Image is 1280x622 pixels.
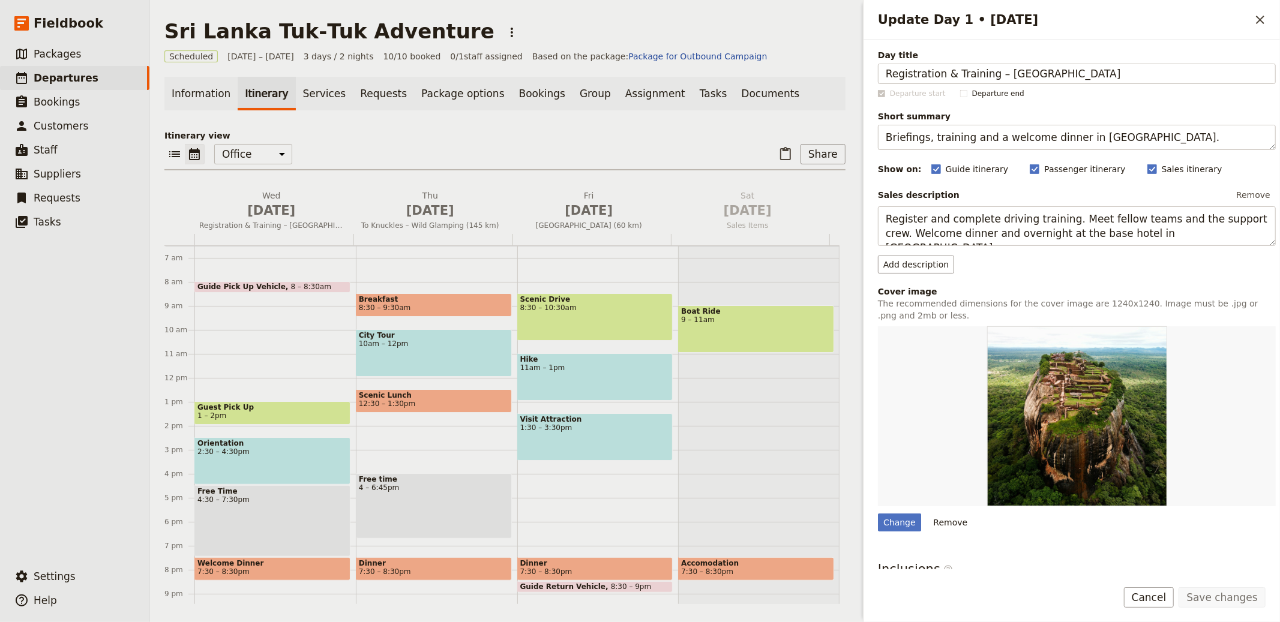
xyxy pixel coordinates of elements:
span: 7:30 – 8:30pm [520,567,572,576]
span: Day title [878,49,1276,61]
button: Sat [DATE]Sales Items [671,190,830,234]
span: Visit Attraction [520,415,670,423]
span: Guide Return Vehicle [520,582,611,591]
h2: Wed [199,190,344,220]
button: Save changes [1179,587,1266,608]
a: Requests [353,77,414,110]
span: 12:30 – 1:30pm [359,399,415,408]
span: Departure start [890,89,946,98]
h1: Sri Lanka Tuk‑Tuk Adventure [164,19,494,43]
div: 4 pm [164,469,194,479]
div: 8 am [164,277,194,287]
span: [DATE] [676,202,820,220]
span: Orientation [197,439,347,447]
h2: Sat [676,190,820,220]
div: Scenic Lunch12:30 – 1:30pm [356,389,512,413]
button: Calendar view [185,144,205,164]
div: Change [878,513,921,531]
span: 1 – 2pm [197,411,226,420]
span: 10am – 12pm [359,339,509,348]
div: 5 pm [164,493,194,503]
span: Guest Pick Up [197,403,347,411]
span: Short summary [878,110,1276,122]
a: Documents [734,77,807,110]
div: 9 am [164,301,194,311]
span: Based on the package: [532,50,768,62]
h2: Thu [358,190,503,220]
img: https://d33jgr8dhgav85.cloudfront.net/5fbf41b41c00dd19b4789d93/689ac273036f399621c88dc0?Expires=1... [987,326,1167,506]
button: Share [801,144,846,164]
span: Accomodation [681,559,831,567]
div: Show on: [878,163,922,175]
span: 8:30 – 9pm [611,582,652,591]
div: Guide Return Vehicle8:30 – 9pm [517,581,673,593]
div: Dinner7:30 – 8:30pm [356,557,512,581]
span: Welcome Dinner [197,559,347,567]
div: 8 pm [164,565,194,575]
p: The recommended dimensions for the cover image are 1240x1240. Image must be .jpg or .png and 2mb ... [878,298,1276,321]
span: Tasks [34,216,61,228]
span: 4 – 6:45pm [359,483,509,492]
span: Free time [359,475,509,483]
div: Welcome Dinner7:30 – 8:30pm [194,557,350,581]
div: Hike11am – 1pm [517,353,673,401]
span: Scenic Lunch [359,391,509,399]
div: Scenic Drive8:30 – 10:30am [517,293,673,341]
span: [DATE] [358,202,503,220]
span: 1:30 – 3:30pm [520,423,670,432]
span: ​ [943,564,953,579]
span: To Knuckles – Wild Glamping (145 km) [353,221,508,230]
div: 3 pm [164,445,194,455]
div: Accomodation7:30 – 8:30pm [678,557,834,581]
span: 3 days / 2 nights [304,50,374,62]
span: Registration & Training – [GEOGRAPHIC_DATA] [194,221,349,230]
span: 8:30 – 9:30am [359,304,411,312]
p: Itinerary view [164,130,846,142]
div: Free Time4:30 – 7:30pm [194,485,350,557]
div: 10 am [164,325,194,335]
div: Guide Pick Up Vehicle8 – 8:30am [194,281,350,293]
div: 2 pm [164,421,194,431]
h2: Update Day 1 • [DATE] [878,11,1250,29]
button: Add description [878,256,954,274]
span: 4:30 – 7:30pm [197,495,347,504]
div: Cover image [878,286,1276,298]
span: Requests [34,192,80,204]
span: [DATE] [199,202,344,220]
span: Sales itinerary [1162,163,1222,175]
span: Customers [34,120,88,132]
span: Guide itinerary [946,163,1009,175]
span: [DATE] – [DATE] [227,50,294,62]
div: 12 pm [164,373,194,383]
div: 9 pm [164,589,194,599]
label: Sales description [878,189,960,201]
span: 2:30 – 4:30pm [197,447,347,456]
div: 11 am [164,349,194,359]
span: Help [34,594,57,606]
div: Dinner7:30 – 8:30pm [517,557,673,581]
button: Remove [1231,186,1276,204]
span: Dinner [359,559,509,567]
span: Bookings [34,96,80,108]
span: 8 – 8:30am [291,283,331,291]
div: Free time4 – 6:45pm [356,473,512,539]
div: 7 pm [164,541,194,551]
span: Scenic Drive [520,295,670,304]
div: Visit Attraction1:30 – 3:30pm [517,413,673,461]
span: 0 / 1 staff assigned [450,50,522,62]
span: 8:30 – 10:30am [520,304,670,312]
span: Fieldbook [34,14,103,32]
span: 7:30 – 8:30pm [197,567,250,576]
span: Staff [34,144,58,156]
a: Tasks [693,77,735,110]
div: 1 pm [164,397,194,407]
span: Settings [34,570,76,582]
div: Orientation2:30 – 4:30pm [194,437,350,485]
button: List view [164,144,185,164]
div: Breakfast8:30 – 9:30am [356,293,512,317]
span: 7:30 – 8:30pm [681,567,733,576]
a: Package for Outbound Campaign [628,52,767,61]
button: Close drawer [1250,10,1270,30]
span: 10/10 booked [383,50,441,62]
span: ​ [943,564,953,574]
